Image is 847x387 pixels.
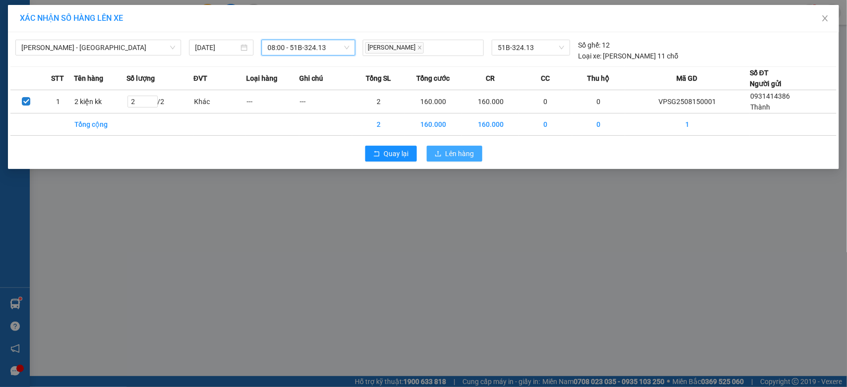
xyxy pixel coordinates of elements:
[486,73,495,84] span: CR
[246,90,299,113] td: ---
[677,73,698,84] span: Mã GD
[299,90,352,113] td: ---
[352,113,405,136] td: 2
[435,150,442,158] span: upload
[625,113,750,136] td: 1
[541,73,550,84] span: CC
[4,22,189,72] li: E11, Đường số 8, Khu dân cư Nông [GEOGRAPHIC_DATA], Kv.[GEOGRAPHIC_DATA], [GEOGRAPHIC_DATA]
[578,40,600,51] span: Số ghế:
[74,73,103,84] span: Tên hàng
[365,42,424,54] span: [PERSON_NAME]
[20,13,123,23] span: XÁC NHẬN SỐ HÀNG LÊN XE
[519,90,572,113] td: 0
[4,4,54,54] img: logo.jpg
[572,113,625,136] td: 0
[57,6,140,19] b: [PERSON_NAME]
[127,73,155,84] span: Số lượng
[42,90,74,113] td: 1
[373,150,380,158] span: rollback
[405,113,462,136] td: 160.000
[750,103,770,111] span: Thành
[194,73,207,84] span: ĐVT
[625,90,750,113] td: VPSG2508150001
[366,73,391,84] span: Tổng SL
[57,24,65,32] span: environment
[352,90,405,113] td: 2
[246,73,277,84] span: Loại hàng
[587,73,609,84] span: Thu hộ
[4,71,189,84] li: 1900 8181
[811,5,839,33] button: Close
[417,45,422,50] span: close
[194,90,247,113] td: Khác
[365,146,417,162] button: rollbackQuay lại
[267,40,349,55] span: 08:00 - 51B-324.13
[74,113,127,136] td: Tổng cộng
[74,90,127,113] td: 2 kiện kk
[127,90,194,113] td: / 2
[821,14,829,22] span: close
[446,148,474,159] span: Lên hàng
[51,73,64,84] span: STT
[417,73,450,84] span: Tổng cước
[519,113,572,136] td: 0
[578,51,601,61] span: Loại xe:
[405,90,462,113] td: 160.000
[578,40,610,51] div: 12
[498,40,564,55] span: 51B-324.13
[750,92,790,100] span: 0931414386
[462,113,519,136] td: 160.000
[4,73,12,81] span: phone
[384,148,409,159] span: Quay lại
[299,73,323,84] span: Ghi chú
[427,146,482,162] button: uploadLên hàng
[572,90,625,113] td: 0
[462,90,519,113] td: 160.000
[750,67,782,89] div: Số ĐT Người gửi
[195,42,239,53] input: 15/08/2025
[578,51,678,61] div: [PERSON_NAME] 11 chỗ
[21,40,175,55] span: Hồ Chí Minh - Cần Thơ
